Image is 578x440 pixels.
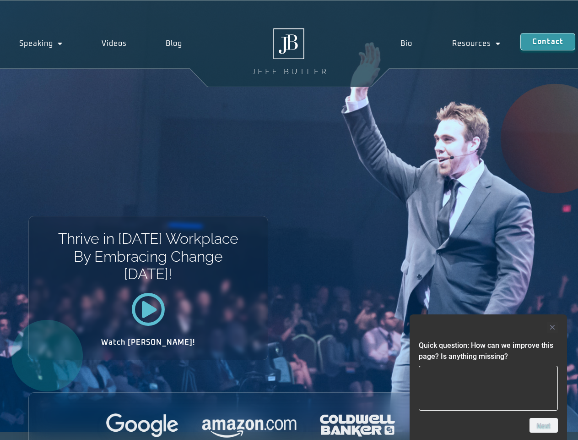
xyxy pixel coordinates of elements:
[529,418,558,433] button: Next question
[57,230,239,283] h1: Thrive in [DATE] Workplace By Embracing Change [DATE]!
[532,38,563,45] span: Contact
[61,339,236,346] h2: Watch [PERSON_NAME]!
[419,340,558,362] h2: Quick question: How can we improve this page? Is anything missing?
[547,322,558,333] button: Hide survey
[419,322,558,433] div: Quick question: How can we improve this page? Is anything missing?
[520,33,575,50] a: Contact
[146,33,201,54] a: Blog
[432,33,520,54] a: Resources
[381,33,432,54] a: Bio
[381,33,520,54] nav: Menu
[419,366,558,411] textarea: Quick question: How can we improve this page? Is anything missing?
[82,33,146,54] a: Videos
